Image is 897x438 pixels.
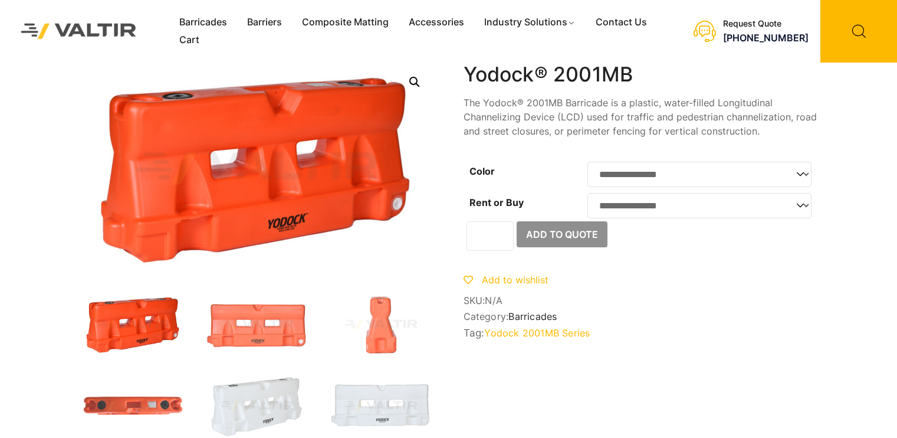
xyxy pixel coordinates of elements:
[474,14,586,31] a: Industry Solutions
[464,274,548,286] a: Add to wishlist
[466,221,514,251] input: Product quantity
[723,32,809,44] a: [PHONE_NUMBER]
[9,11,149,51] img: Valtir Rentals
[484,327,590,339] a: Yodock 2001MB Series
[292,14,399,31] a: Composite Matting
[464,96,817,138] p: The Yodock® 2001MB Barricade is a plastic, water-filled Longitudinal Channelizing Device (LCD) us...
[469,197,524,208] label: Rent or Buy
[204,293,310,357] img: 2001MB_Org_Front.jpg
[399,14,474,31] a: Accessories
[237,14,292,31] a: Barriers
[169,14,237,31] a: Barricades
[464,295,817,306] span: SKU:
[586,14,657,31] a: Contact Us
[469,165,495,177] label: Color
[464,327,817,339] span: Tag:
[517,221,607,247] button: Add to Quote
[723,19,809,29] div: Request Quote
[482,274,548,286] span: Add to wishlist
[328,374,434,438] img: 2001MB_Nat_Front.jpg
[80,374,186,438] img: 2001MB_Org_Top.jpg
[464,63,817,87] h1: Yodock® 2001MB
[485,295,502,306] span: N/A
[169,31,209,49] a: Cart
[80,293,186,357] img: 2001MB_Org_3Q.jpg
[464,311,817,322] span: Category:
[204,374,310,438] img: 2001MB_Nat_3Q.jpg
[328,293,434,357] img: 2001MB_Org_Side.jpg
[508,310,557,322] a: Barricades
